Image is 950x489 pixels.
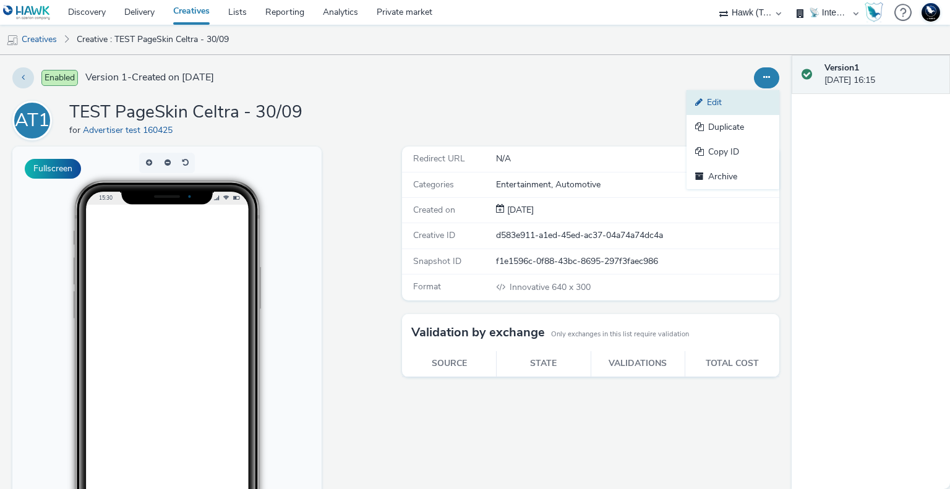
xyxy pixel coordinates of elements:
[83,124,178,136] a: Advertiser test 160425
[413,179,454,190] span: Categories
[551,330,689,339] small: Only exchanges in this list require validation
[865,2,883,22] img: Hawk Academy
[505,204,534,216] span: [DATE]
[25,159,81,179] button: Fullscreen
[413,229,455,241] span: Creative ID
[3,5,51,20] img: undefined Logo
[591,351,685,376] th: Validations
[496,153,511,164] span: N/A
[685,351,780,376] th: Total cost
[496,229,778,242] div: d583e911-a1ed-45ed-ac37-04a74a74dc4a
[824,62,940,87] div: [DATE] 16:15
[824,62,859,74] strong: Version 1
[6,34,19,46] img: mobile
[865,2,888,22] a: Hawk Academy
[510,281,552,293] span: Innovative
[69,101,302,124] h1: TEST PageSkin Celtra - 30/09
[87,48,100,54] span: 15:30
[85,70,214,85] span: Version 1 - Created on [DATE]
[496,255,778,268] div: f1e1596c-0f88-43bc-8695-297f3faec986
[413,281,441,292] span: Format
[922,3,940,22] img: Support Hawk
[413,153,465,164] span: Redirect URL
[71,25,235,54] a: Creative : TEST PageSkin Celtra - 30/09
[687,115,779,140] a: Duplicate
[497,351,591,376] th: State
[687,140,779,164] a: Copy ID
[411,323,545,342] h3: Validation by exchange
[15,103,49,138] div: AT1
[41,70,78,86] span: Enabled
[508,281,591,293] span: 640 x 300
[413,204,455,216] span: Created on
[687,164,779,189] a: Archive
[413,255,461,267] span: Snapshot ID
[402,351,497,376] th: Source
[505,204,534,216] div: Creation 30 September 2025, 16:15
[12,114,57,126] a: AT1
[687,90,779,115] a: Edit
[69,124,83,136] span: for
[496,179,778,191] div: Entertainment, Automotive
